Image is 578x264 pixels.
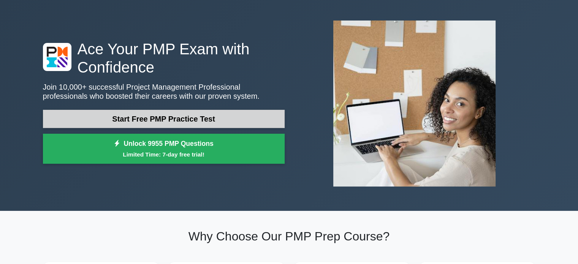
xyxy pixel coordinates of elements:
h2: Why Choose Our PMP Prep Course? [43,229,535,243]
p: Join 10,000+ successful Project Management Professional professionals who boosted their careers w... [43,82,285,101]
small: Limited Time: 7-day free trial! [52,150,275,159]
a: Start Free PMP Practice Test [43,110,285,128]
h1: Ace Your PMP Exam with Confidence [43,40,285,76]
a: Unlock 9955 PMP QuestionsLimited Time: 7-day free trial! [43,134,285,164]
